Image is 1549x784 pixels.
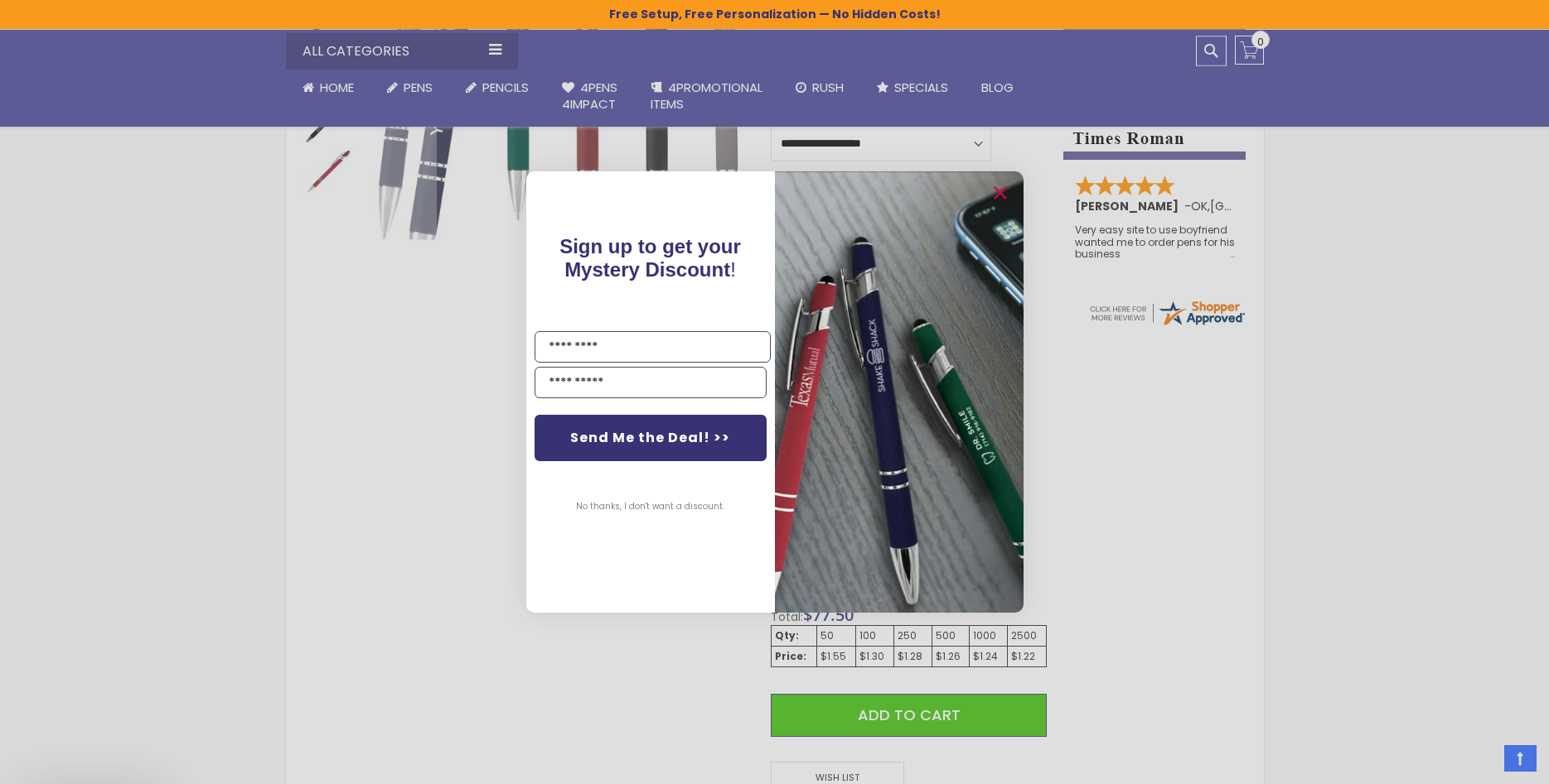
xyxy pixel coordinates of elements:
span: ! [559,235,741,281]
img: pop-up-image [775,171,1024,613]
span: Sign up to get your Mystery Discount [559,235,741,281]
button: Close dialog [987,180,1014,206]
button: Send Me the Deal! >> [535,415,767,461]
button: No thanks, I don't want a discount. [568,486,733,527]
